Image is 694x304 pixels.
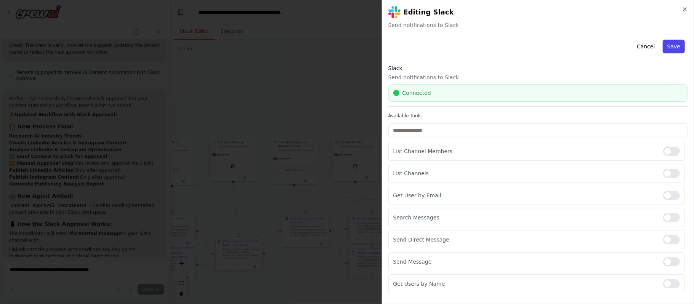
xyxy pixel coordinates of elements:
p: Search Messages [393,214,657,221]
p: Get Users by Name [393,280,657,288]
p: Send Message [393,258,657,266]
img: Slack [388,6,401,18]
button: Save [663,40,685,53]
p: List Channel Members [393,147,657,155]
h2: Editing Slack [388,6,688,18]
button: Cancel [632,40,659,53]
span: Send notifications to Slack [388,21,688,29]
span: Connected [402,89,431,97]
h3: Slack [388,64,688,72]
p: Get User by Email [393,192,657,199]
p: Send notifications to Slack [388,74,688,81]
p: List Channels [393,170,657,177]
label: Available Tools [388,113,688,119]
p: Send Direct Message [393,236,657,243]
